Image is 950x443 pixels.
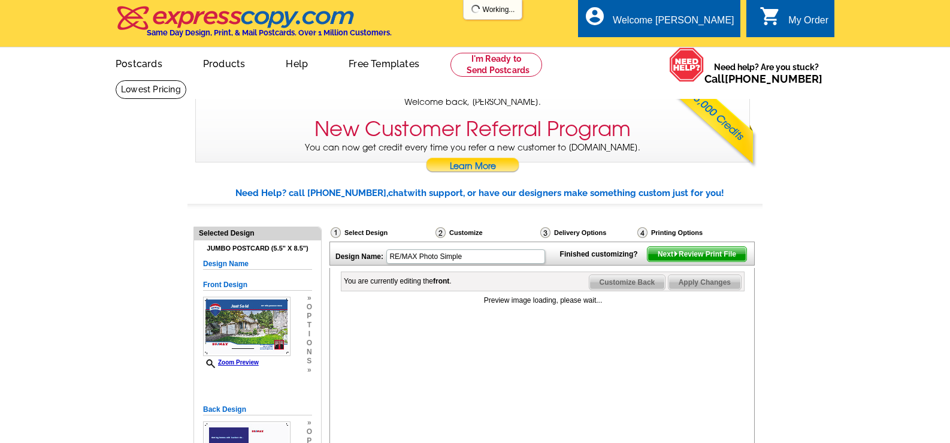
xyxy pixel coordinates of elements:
[613,15,734,32] div: Welcome [PERSON_NAME]
[203,279,312,291] h5: Front Design
[307,294,312,303] span: »
[203,359,259,366] a: Zoom Preview
[307,339,312,348] span: o
[196,141,749,176] p: You can now get credit every time you refer a new customer to [DOMAIN_NAME].
[434,227,539,242] div: Customize
[404,96,541,109] span: Welcome back, [PERSON_NAME].
[760,5,781,27] i: shopping_cart
[329,49,438,77] a: Free Templates
[471,4,480,14] img: loading...
[669,47,704,82] img: help
[307,418,312,427] span: »
[760,13,828,28] a: shopping_cart My Order
[704,73,822,85] span: Call
[540,227,550,238] img: Delivery Options
[433,277,449,285] b: front
[788,15,828,32] div: My Order
[331,227,341,238] img: Select Design
[425,158,520,176] a: Learn More
[668,275,741,290] span: Apply Changes
[637,227,648,238] img: Printing Options & Summary
[203,297,291,356] img: frontsmallthumbnail.jpg
[636,227,743,239] div: Printing Options
[314,117,631,141] h3: New Customer Referral Program
[648,247,746,261] span: Next Review Print File
[584,5,606,27] i: account_circle
[307,303,312,312] span: o
[96,49,181,77] a: Postcards
[203,258,312,270] h5: Design Name
[341,295,745,306] div: Preview image loading, please wait...
[435,227,446,238] img: Customize
[307,330,312,339] span: i
[267,49,327,77] a: Help
[307,312,312,321] span: p
[329,227,434,242] div: Select Design
[539,227,636,239] div: Delivery Options
[725,73,822,85] a: [PHONE_NUMBER]
[589,275,665,290] span: Customize Back
[307,366,312,375] span: »
[147,28,392,37] h4: Same Day Design, Print, & Mail Postcards. Over 1 Million Customers.
[307,357,312,366] span: s
[307,321,312,330] span: t
[344,276,452,287] div: You are currently editing the .
[560,250,645,258] strong: Finished customizing?
[335,252,383,261] strong: Design Name:
[388,188,407,198] span: chat
[203,404,312,415] h5: Back Design
[673,251,679,257] img: button-next-arrow-white.png
[704,61,828,85] span: Need help? Are you stuck?
[235,186,763,200] div: Need Help? call [PHONE_NUMBER], with support, or have our designers make something custom just fo...
[307,427,312,436] span: o
[307,348,312,357] span: n
[194,227,321,239] div: Selected Design
[203,245,312,252] h4: Jumbo Postcard (5.5" x 8.5")
[116,14,392,37] a: Same Day Design, Print, & Mail Postcards. Over 1 Million Customers.
[184,49,265,77] a: Products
